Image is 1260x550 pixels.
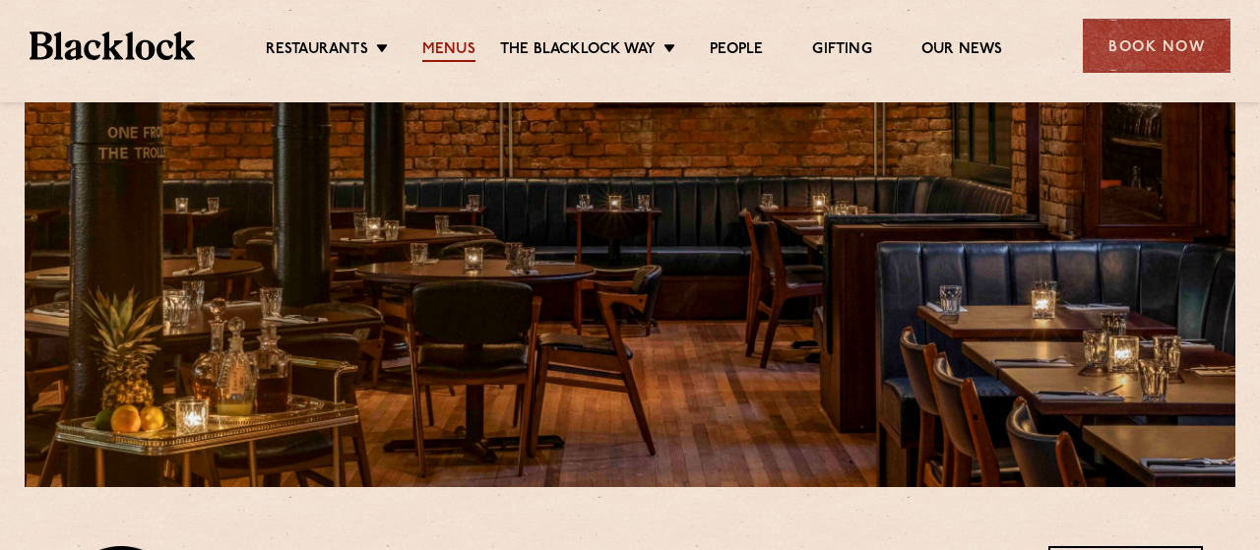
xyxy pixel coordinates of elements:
[422,40,475,62] a: Menus
[266,40,368,62] a: Restaurants
[500,40,656,62] a: The Blacklock Way
[812,40,871,62] a: Gifting
[30,31,195,59] img: BL_Textured_Logo-footer-cropped.svg
[921,40,1003,62] a: Our News
[710,40,763,62] a: People
[1083,19,1230,73] div: Book Now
